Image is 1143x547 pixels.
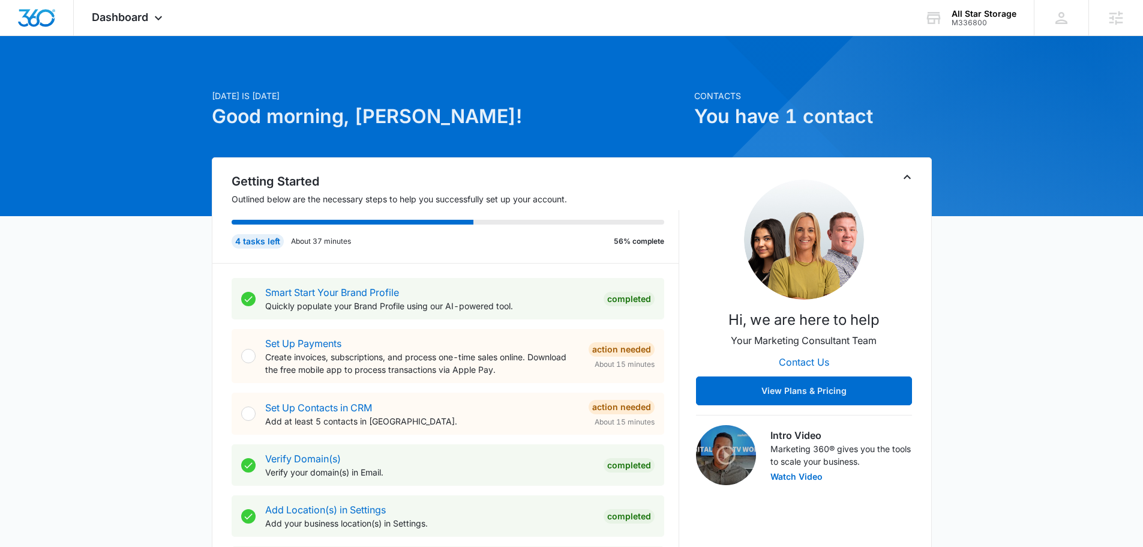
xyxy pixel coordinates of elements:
[731,333,877,348] p: Your Marketing Consultant Team
[595,359,655,370] span: About 15 minutes
[265,415,579,428] p: Add at least 5 contacts in [GEOGRAPHIC_DATA].
[770,443,912,468] p: Marketing 360® gives you the tools to scale your business.
[589,400,655,414] div: Action Needed
[900,170,914,184] button: Toggle Collapse
[232,193,679,205] p: Outlined below are the necessary steps to help you successfully set up your account.
[694,89,932,102] p: Contacts
[212,102,687,131] h1: Good morning, [PERSON_NAME]!
[728,309,880,331] p: Hi, we are here to help
[767,348,841,376] button: Contact Us
[265,517,594,530] p: Add your business location(s) in Settings.
[92,11,148,23] span: Dashboard
[232,172,679,190] h2: Getting Started
[265,402,372,414] a: Set Up Contacts in CRM
[696,425,756,485] img: Intro Video
[604,509,655,524] div: Completed
[265,300,594,312] p: Quickly populate your Brand Profile using our AI-powered tool.
[232,234,284,249] div: 4 tasks left
[614,236,664,247] p: 56% complete
[291,236,351,247] p: About 37 minutes
[770,473,823,481] button: Watch Video
[212,89,687,102] p: [DATE] is [DATE]
[265,453,341,465] a: Verify Domain(s)
[265,466,594,479] p: Verify your domain(s) in Email.
[589,342,655,357] div: Action Needed
[265,286,399,298] a: Smart Start Your Brand Profile
[265,504,386,516] a: Add Location(s) in Settings
[952,9,1016,19] div: account name
[694,102,932,131] h1: You have 1 contact
[604,458,655,473] div: Completed
[952,19,1016,27] div: account id
[696,376,912,405] button: View Plans & Pricing
[265,351,579,376] p: Create invoices, subscriptions, and process one-time sales online. Download the free mobile app t...
[265,337,341,349] a: Set Up Payments
[595,417,655,428] span: About 15 minutes
[604,292,655,306] div: Completed
[770,428,912,443] h3: Intro Video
